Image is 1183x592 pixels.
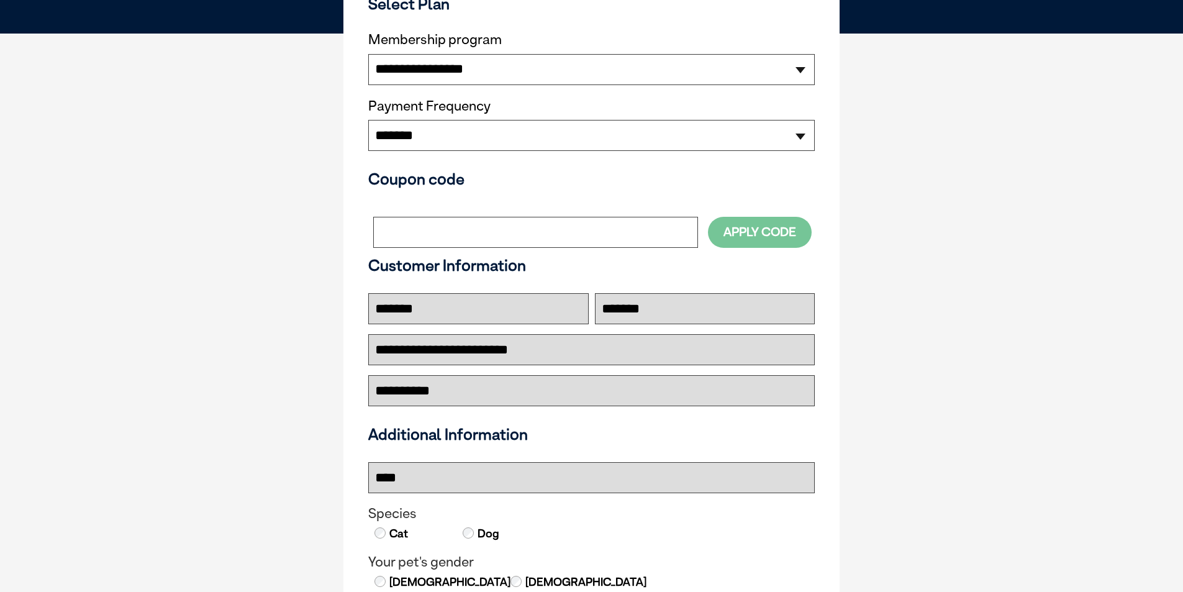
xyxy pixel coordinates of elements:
h3: Customer Information [368,256,815,275]
h3: Additional Information [363,425,820,444]
button: Apply Code [708,217,812,247]
label: Payment Frequency [368,98,491,114]
h3: Coupon code [368,170,815,188]
label: Membership program [368,32,815,48]
legend: Your pet's gender [368,554,815,570]
legend: Species [368,506,815,522]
